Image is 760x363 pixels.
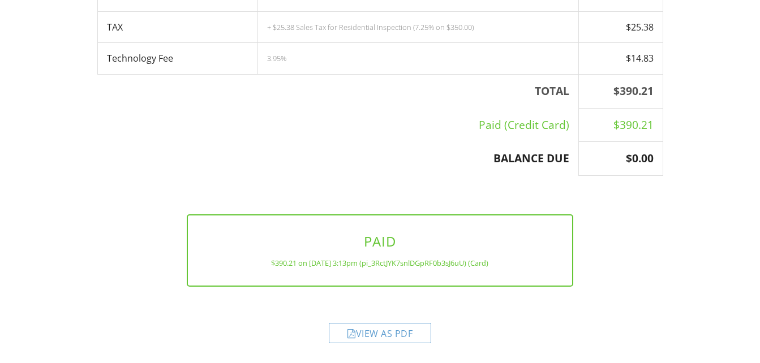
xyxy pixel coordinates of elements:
[579,11,663,42] td: $25.38
[206,234,554,249] h3: PAID
[97,74,579,108] th: TOTAL
[329,330,431,343] a: View as PDF
[97,43,258,74] td: Technology Fee
[97,11,258,42] td: TAX
[97,142,579,176] th: BALANCE DUE
[579,108,663,142] td: $390.21
[579,43,663,74] td: $14.83
[329,323,431,343] div: View as PDF
[267,54,569,63] div: 3.95%
[579,142,663,176] th: $0.00
[579,74,663,108] th: $390.21
[206,258,554,267] div: $390.21 on [DATE] 3:13pm (pi_3RctJYK7snlDGpRF0b3sJ6uU) (Card)
[97,108,579,142] td: Paid (Credit Card)
[267,23,569,32] div: + $25.38 Sales Tax for Residential Inspection (7.25% on $350.00)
